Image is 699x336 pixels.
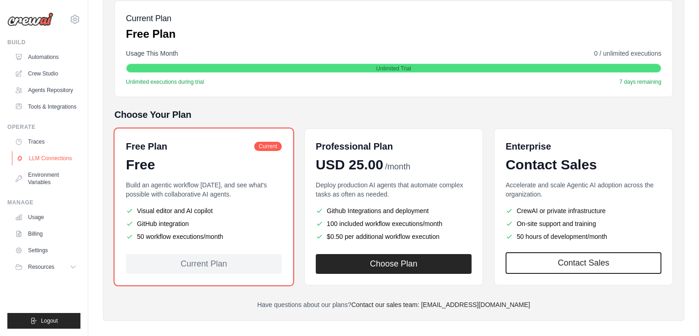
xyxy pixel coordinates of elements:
[506,140,661,153] h6: Enterprise
[7,199,80,206] div: Manage
[11,99,80,114] a: Tools & Integrations
[619,78,661,86] span: 7 days remaining
[506,156,661,173] div: Contact Sales
[506,252,661,274] a: Contact Sales
[376,65,411,72] span: Unlimited Trial
[506,232,661,241] li: 50 hours of development/month
[11,168,80,190] a: Environment Variables
[126,78,204,86] span: Unlimited executions during trial
[11,134,80,149] a: Traces
[316,180,472,199] p: Deploy production AI agents that automate complex tasks as often as needed.
[254,142,282,151] span: Current
[11,83,80,98] a: Agents Repository
[385,161,410,173] span: /month
[7,123,80,131] div: Operate
[316,206,472,215] li: Github Integrations and deployment
[126,206,282,215] li: Visual editor and AI copilot
[506,180,661,199] p: Accelerate and scale Agentic AI adoption across the organization.
[114,300,673,309] p: Have questions about our plans?
[126,27,176,41] p: Free Plan
[126,219,282,228] li: GitHub integration
[11,260,80,274] button: Resources
[28,263,54,271] span: Resources
[126,156,282,173] div: Free
[316,232,472,241] li: $0.50 per additional workflow execution
[506,219,661,228] li: On-site support and training
[114,108,673,121] h5: Choose Your Plan
[316,254,472,274] button: Choose Plan
[11,50,80,64] a: Automations
[506,206,661,215] li: CrewAI or private infrastructure
[316,219,472,228] li: 100 included workflow executions/month
[126,180,282,199] p: Build an agentic workflow [DATE], and see what's possible with collaborative AI agents.
[11,66,80,81] a: Crew Studio
[316,140,393,153] h6: Professional Plan
[7,39,80,46] div: Build
[126,49,178,58] span: Usage This Month
[594,49,661,58] span: 0 / unlimited executions
[126,254,282,274] div: Current Plan
[316,156,383,173] span: USD 25.00
[7,12,53,26] img: Logo
[12,151,81,166] a: LLM Connections
[351,301,530,308] a: Contact our sales team: [EMAIL_ADDRESS][DOMAIN_NAME]
[11,226,80,241] a: Billing
[41,317,58,324] span: Logout
[11,210,80,225] a: Usage
[126,232,282,241] li: 50 workflow executions/month
[126,12,176,25] h5: Current Plan
[7,313,80,329] button: Logout
[126,140,167,153] h6: Free Plan
[11,243,80,258] a: Settings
